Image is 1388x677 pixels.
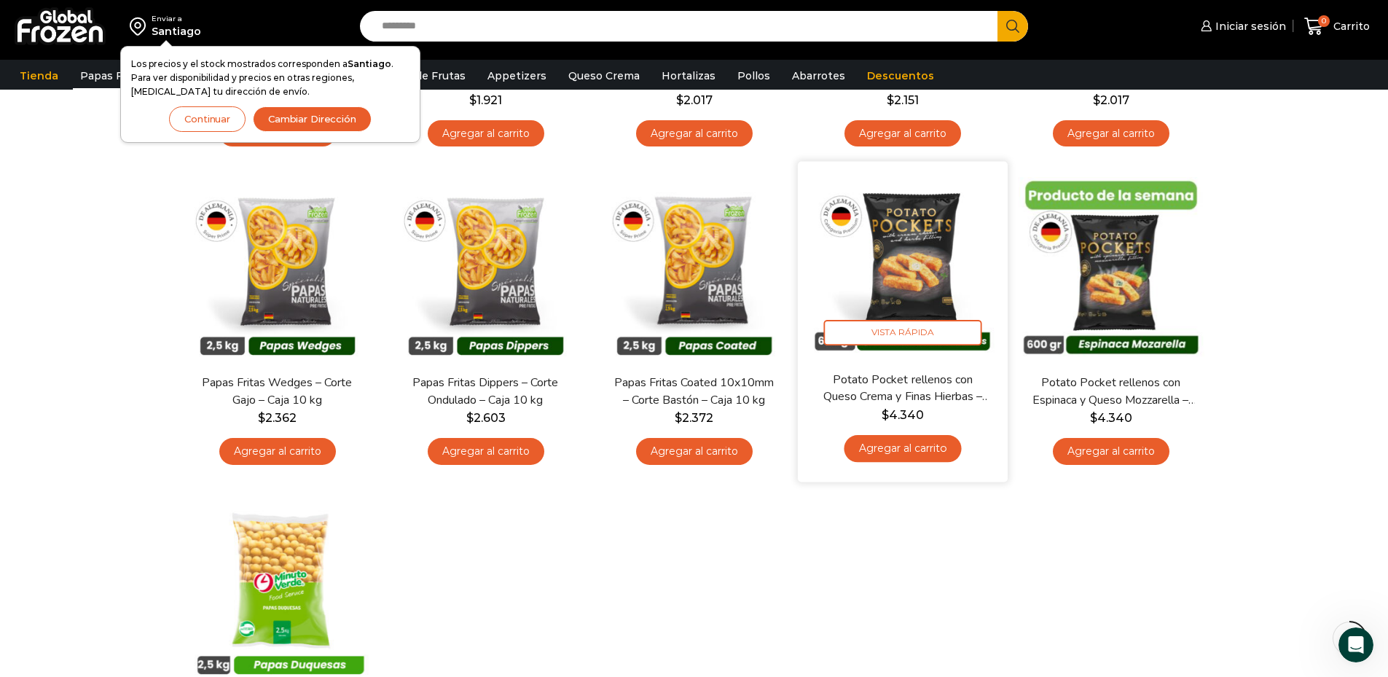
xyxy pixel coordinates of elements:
[12,62,66,90] a: Tienda
[675,411,682,425] span: $
[466,411,506,425] bdi: 2.603
[675,411,713,425] bdi: 2.372
[131,57,409,99] p: Los precios y el stock mostrados corresponden a . Para ver disponibilidad y precios en otras regi...
[1093,93,1100,107] span: $
[1330,19,1370,34] span: Carrito
[676,93,713,107] bdi: 2.017
[152,24,201,39] div: Santiago
[169,106,246,132] button: Continuar
[887,93,919,107] bdi: 2.151
[785,62,852,90] a: Abarrotes
[636,120,753,147] a: Agregar al carrito: “Papas Fritas 7x7mm - Corte Bastón - Caja 10 kg”
[844,120,961,147] a: Agregar al carrito: “Papas Fritas Crinkle - Corte Acordeón - Caja 10 kg”
[193,375,361,408] a: Papas Fritas Wedges – Corte Gajo – Caja 10 kg
[480,62,554,90] a: Appetizers
[219,438,336,465] a: Agregar al carrito: “Papas Fritas Wedges – Corte Gajo - Caja 10 kg”
[469,93,477,107] span: $
[1053,120,1169,147] a: Agregar al carrito: “Papas Fritas 13x13mm - Formato 1 kg - Caja 10 kg”
[348,58,391,69] strong: Santiago
[1318,15,1330,27] span: 0
[860,62,941,90] a: Descuentos
[844,435,961,462] a: Agregar al carrito: “Potato Pocket rellenos con Queso Crema y Finas Hierbas - Caja 8.4 kg”
[676,93,683,107] span: $
[1212,19,1286,34] span: Iniciar sesión
[130,14,152,39] img: address-field-icon.svg
[823,320,981,345] span: Vista Rápida
[817,372,987,406] a: Potato Pocket rellenos con Queso Crema y Finas Hierbas – Caja 8.4 kg
[73,62,154,90] a: Papas Fritas
[881,408,888,422] span: $
[1027,375,1194,408] a: Potato Pocket rellenos con Espinaca y Queso Mozzarella – Caja 8.4 kg
[1338,627,1373,662] iframe: Intercom live chat
[401,375,569,408] a: Papas Fritas Dippers – Corte Ondulado – Caja 10 kg
[1090,411,1097,425] span: $
[152,14,201,24] div: Enviar a
[466,411,474,425] span: $
[1053,438,1169,465] a: Agregar al carrito: “Potato Pocket rellenos con Espinaca y Queso Mozzarella - Caja 8.4 kg”
[428,120,544,147] a: Agregar al carrito: “Papas Fritas 10x10mm - Corte Bastón - Caja 10 kg”
[1301,9,1373,44] a: 0 Carrito
[1093,93,1129,107] bdi: 2.017
[375,62,473,90] a: Pulpa de Frutas
[258,411,265,425] span: $
[997,11,1028,42] button: Search button
[636,438,753,465] a: Agregar al carrito: “Papas Fritas Coated 10x10mm - Corte Bastón - Caja 10 kg”
[469,93,502,107] bdi: 1.921
[887,93,894,107] span: $
[730,62,777,90] a: Pollos
[1090,411,1132,425] bdi: 4.340
[258,411,297,425] bdi: 2.362
[654,62,723,90] a: Hortalizas
[253,106,372,132] button: Cambiar Dirección
[1197,12,1286,41] a: Iniciar sesión
[610,375,777,408] a: Papas Fritas Coated 10x10mm – Corte Bastón – Caja 10 kg
[428,438,544,465] a: Agregar al carrito: “Papas Fritas Dippers - Corte Ondulado - Caja 10 kg”
[561,62,647,90] a: Queso Crema
[881,408,923,422] bdi: 4.340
